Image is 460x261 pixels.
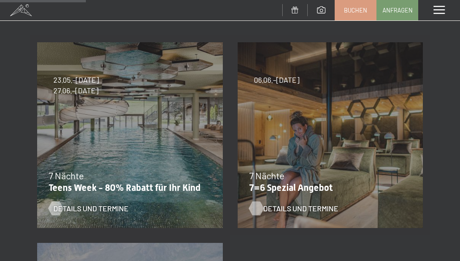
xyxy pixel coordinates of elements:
a: Details und Termine [49,203,129,214]
a: Details und Termine [249,203,329,214]
span: 7 Nächte [249,170,285,181]
span: 23.05.–[DATE] [53,75,99,85]
span: Anfragen [382,6,413,14]
p: Teens Week - 80% Rabatt für Ihr Kind [49,182,207,193]
p: 7=6 Spezial Angebot [249,182,407,193]
a: Anfragen [377,0,418,20]
span: Details und Termine [263,203,338,214]
span: 06.06.–[DATE] [254,75,299,85]
span: 27.06.–[DATE] [53,85,99,96]
span: Details und Termine [53,203,129,214]
span: Buchen [344,6,367,14]
a: Buchen [335,0,376,20]
span: 7 Nächte [49,170,84,181]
